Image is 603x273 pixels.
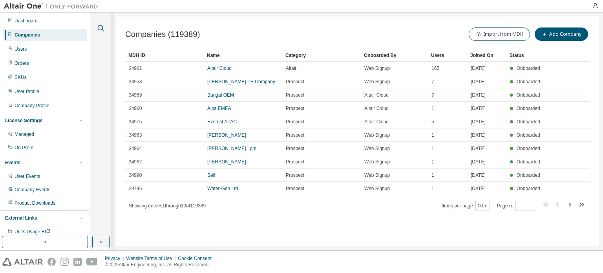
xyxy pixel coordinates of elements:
span: Altair Cloud [364,105,389,112]
button: 10 [477,203,488,209]
span: Onboarded [517,186,540,191]
div: Company Profile [15,103,49,109]
div: License Settings [5,117,42,124]
img: youtube.svg [86,258,98,266]
button: Import from MDH [469,27,530,41]
a: Water-Gen Ltd. [207,186,239,191]
span: 34969 [129,92,142,98]
div: Privacy [105,255,126,262]
span: 1 [431,105,434,112]
span: Prospect [286,132,304,138]
a: [PERSON_NAME] [207,132,246,138]
span: [DATE] [471,145,486,152]
span: Onboarded [517,146,540,151]
span: 34963 [129,132,142,138]
div: MDH ID [128,49,201,62]
div: Users [15,46,27,52]
span: Web Signup [364,132,390,138]
div: Joined On [470,49,503,62]
span: Web Signup [364,65,390,71]
span: 5 [431,119,434,125]
img: linkedin.svg [73,258,82,266]
span: 34962 [129,159,142,165]
a: [PERSON_NAME] PE Company [207,79,275,84]
span: Onboarded [517,92,540,98]
span: 1 [431,159,434,165]
span: 34975 [129,119,142,125]
div: Category [285,49,358,62]
div: On Prem [15,145,33,151]
a: Self [207,172,216,178]
span: Units Usage BI [15,229,51,235]
a: [PERSON_NAME] _gml [207,146,258,151]
div: User Events [15,173,40,180]
span: 7 [431,79,434,85]
img: altair_logo.svg [2,258,43,266]
div: Companies [15,32,40,38]
span: [DATE] [471,65,486,71]
span: Web Signup [364,145,390,152]
span: [DATE] [471,105,486,112]
div: Cookie Consent [178,255,216,262]
img: facebook.svg [48,258,56,266]
span: Companies (119389) [125,30,200,39]
button: Add Company [535,27,588,41]
span: 1 [431,145,434,152]
span: Web Signup [364,172,390,178]
div: Onboarded By [364,49,425,62]
span: Onboarded [517,106,540,111]
div: Managed [15,131,34,137]
span: Web Signup [364,159,390,165]
div: Events [5,159,20,166]
span: [DATE] [471,159,486,165]
div: Dashboard [15,18,38,24]
span: Prospect [286,159,304,165]
span: [DATE] [471,172,486,178]
span: [DATE] [471,119,486,125]
span: Onboarded [517,159,540,165]
span: Onboarded [517,172,540,178]
span: Prospect [286,119,304,125]
span: Onboarded [517,119,540,125]
span: 34961 [129,65,142,71]
span: 1 [431,132,434,138]
span: 165 [431,65,439,71]
span: [DATE] [471,185,486,192]
span: [DATE] [471,79,486,85]
span: Onboarded [517,132,540,138]
div: Users [431,49,464,62]
span: [DATE] [471,92,486,98]
a: [PERSON_NAME] [207,159,246,165]
span: 7 [431,92,434,98]
div: Status [510,49,543,62]
div: External Links [5,215,37,221]
img: Altair One [4,2,102,10]
div: SKUs [15,74,27,81]
div: Website Terms of Use [126,255,178,262]
span: Altair Cloud [364,119,389,125]
span: 34990 [129,172,142,178]
span: 29796 [129,185,142,192]
div: Product Downloads [15,200,55,206]
div: Name [207,49,279,62]
span: 34953 [129,79,142,85]
div: Company Events [15,187,50,193]
span: Altair Cloud [364,92,389,98]
span: 34960 [129,105,142,112]
a: Everest APAC [207,119,237,125]
span: 34964 [129,145,142,152]
a: Bangal OEM [207,92,234,98]
span: Prospect [286,172,304,178]
span: Prospect [286,185,304,192]
a: Alps EMEA [207,106,231,111]
span: Prospect [286,145,304,152]
span: Altair [286,65,296,71]
img: instagram.svg [60,258,69,266]
div: User Profile [15,88,39,95]
span: Prospect [286,92,304,98]
span: Prospect [286,79,304,85]
span: Page n. [497,201,534,211]
span: [DATE] [471,132,486,138]
a: Altair Cloud [207,66,232,71]
span: Onboarded [517,79,540,84]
